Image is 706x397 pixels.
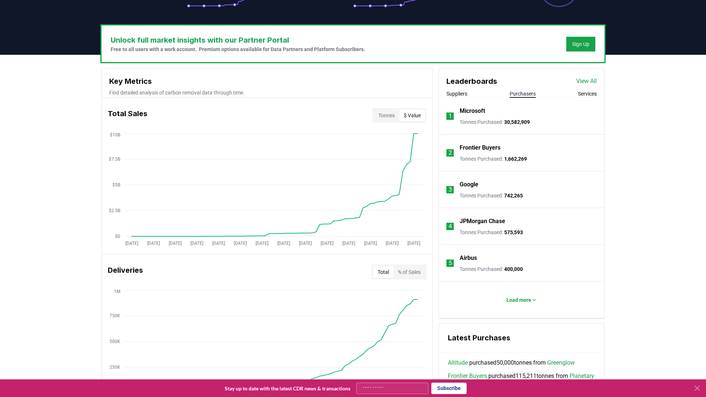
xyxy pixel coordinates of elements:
[460,155,527,162] p: Tonnes Purchased :
[506,296,531,304] p: Load more
[364,241,377,246] tspan: [DATE]
[110,339,120,344] tspan: 500K
[566,37,595,51] button: Sign Up
[572,40,589,48] a: Sign Up
[110,132,120,137] tspan: $10B
[460,229,523,236] p: Tonnes Purchased :
[373,266,393,278] button: Total
[111,46,365,53] p: Free to all users with a work account. Premium options available for Data Partners and Platform S...
[460,265,523,273] p: Tonnes Purchased :
[570,372,594,380] a: Planetary
[449,222,452,231] p: 4
[399,110,425,121] button: $ Value
[448,372,487,380] a: Frontier Buyers
[449,185,452,194] p: 3
[460,107,485,115] a: Microsoft
[500,293,543,307] button: Load more
[510,90,536,97] button: Purchasers
[460,143,500,152] a: Frontier Buyers
[147,241,160,246] tspan: [DATE]
[460,180,478,189] a: Google
[504,193,523,198] span: 742,265
[169,241,182,246] tspan: [DATE]
[374,110,399,121] button: Tonnes
[109,157,120,162] tspan: $7.5B
[460,192,523,199] p: Tonnes Purchased :
[446,90,467,97] button: Suppliers
[504,266,523,272] span: 400,000
[504,119,530,125] span: 30,582,909
[386,241,399,246] tspan: [DATE]
[256,241,268,246] tspan: [DATE]
[578,90,597,97] button: Services
[114,289,120,294] tspan: 1M
[110,365,120,370] tspan: 250K
[448,332,595,343] h3: Latest Purchases
[448,372,594,380] span: purchased 115,211 tonnes from
[115,234,120,239] tspan: $0
[109,89,425,96] p: Find detailed analysis of carbon removal data through time.
[547,358,575,367] a: Greenglow
[109,76,425,87] h3: Key Metrics
[234,241,247,246] tspan: [DATE]
[277,241,290,246] tspan: [DATE]
[212,241,225,246] tspan: [DATE]
[504,229,523,235] span: 575,593
[449,112,452,121] p: 1
[110,313,120,318] tspan: 750K
[449,259,452,268] p: 5
[446,76,497,87] h3: Leaderboards
[393,266,425,278] button: % of Sales
[113,182,120,187] tspan: $5B
[108,265,143,279] h3: Deliveries
[460,118,530,126] p: Tonnes Purchased :
[321,241,334,246] tspan: [DATE]
[576,77,597,86] a: View All
[125,241,138,246] tspan: [DATE]
[109,208,120,213] tspan: $2.5B
[460,217,505,226] a: JPMorgan Chase
[342,241,355,246] tspan: [DATE]
[299,241,312,246] tspan: [DATE]
[504,156,527,162] span: 1,662,269
[407,241,420,246] tspan: [DATE]
[460,254,477,262] a: Airbus
[448,358,575,367] span: purchased 50,000 tonnes from
[190,241,203,246] tspan: [DATE]
[108,108,147,123] h3: Total Sales
[448,358,468,367] a: Altitude
[449,149,452,157] p: 2
[111,35,365,46] h3: Unlock full market insights with our Partner Portal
